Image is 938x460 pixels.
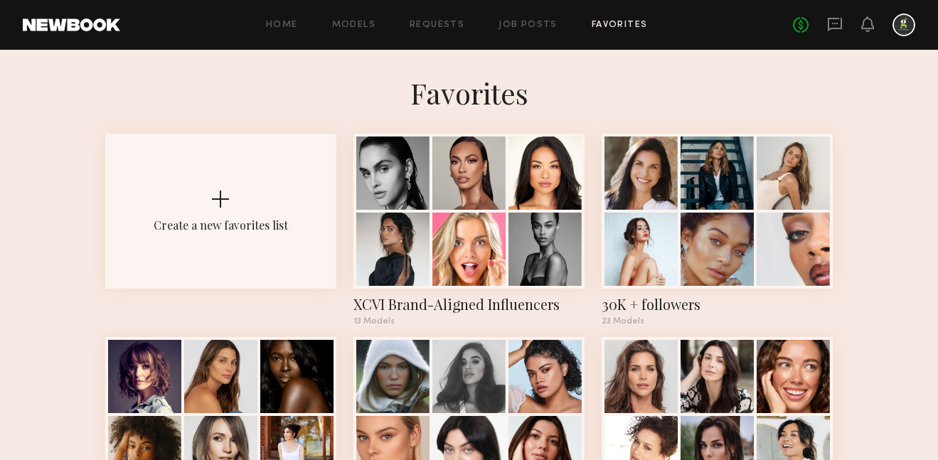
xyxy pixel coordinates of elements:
a: XCVI Brand-Aligned Influencers13 Models [353,134,585,326]
button: Create a new favorites list [105,134,336,337]
a: Models [332,21,375,30]
div: 30K + followers [602,294,833,314]
div: XCVI Brand-Aligned Influencers [353,294,585,314]
a: 30K + followers23 Models [602,134,833,326]
a: Favorites [592,21,648,30]
div: Create a new favorites list [154,218,288,232]
a: Requests [410,21,464,30]
a: Home [266,21,298,30]
div: 13 Models [353,317,585,326]
a: Job Posts [499,21,558,30]
div: 23 Models [602,317,833,326]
